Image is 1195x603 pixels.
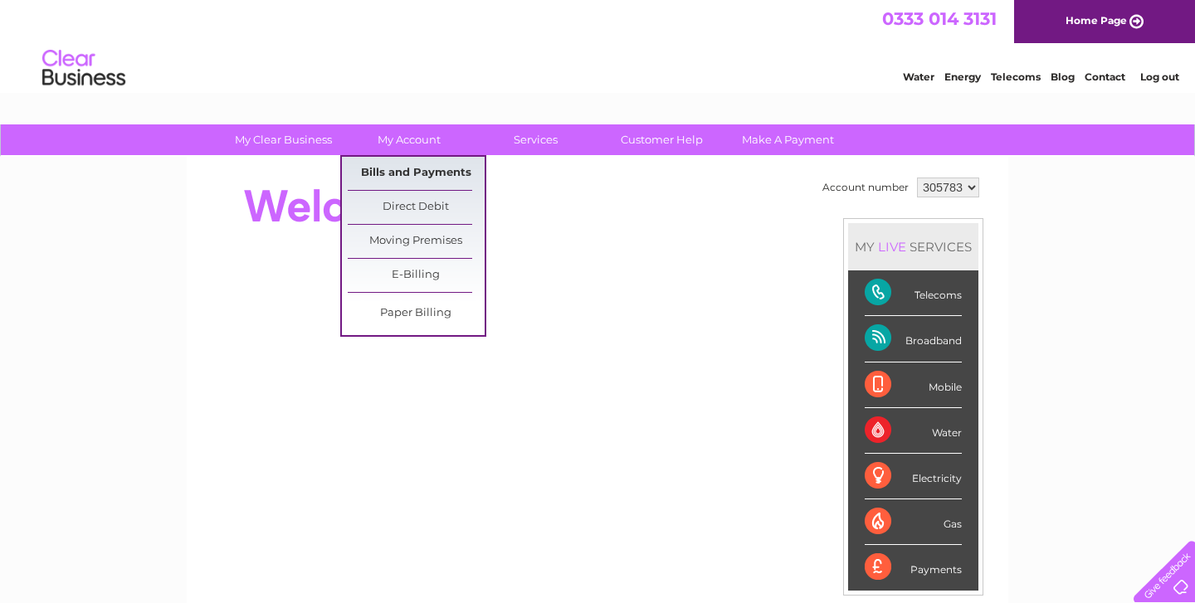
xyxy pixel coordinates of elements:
a: Telecoms [991,71,1041,83]
div: Water [865,408,962,454]
a: Direct Debit [348,191,485,224]
a: Energy [944,71,981,83]
td: Account number [818,173,913,202]
a: 0333 014 3131 [882,8,997,29]
div: LIVE [875,239,910,255]
a: Water [903,71,934,83]
a: E-Billing [348,259,485,292]
a: Moving Premises [348,225,485,258]
img: logo.png [41,43,126,94]
a: Blog [1051,71,1075,83]
div: Electricity [865,454,962,499]
div: Clear Business is a trading name of Verastar Limited (registered in [GEOGRAPHIC_DATA] No. 3667643... [207,9,991,80]
a: Make A Payment [719,124,856,155]
a: Paper Billing [348,297,485,330]
div: Broadband [865,316,962,362]
a: Customer Help [593,124,730,155]
a: Bills and Payments [348,157,485,190]
div: Payments [865,545,962,590]
a: Log out [1140,71,1179,83]
div: Mobile [865,362,962,408]
a: Services [467,124,604,155]
a: My Clear Business [215,124,352,155]
div: Telecoms [865,270,962,316]
a: My Account [341,124,478,155]
div: Gas [865,499,962,545]
a: Contact [1085,71,1125,83]
div: MY SERVICES [848,223,978,270]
